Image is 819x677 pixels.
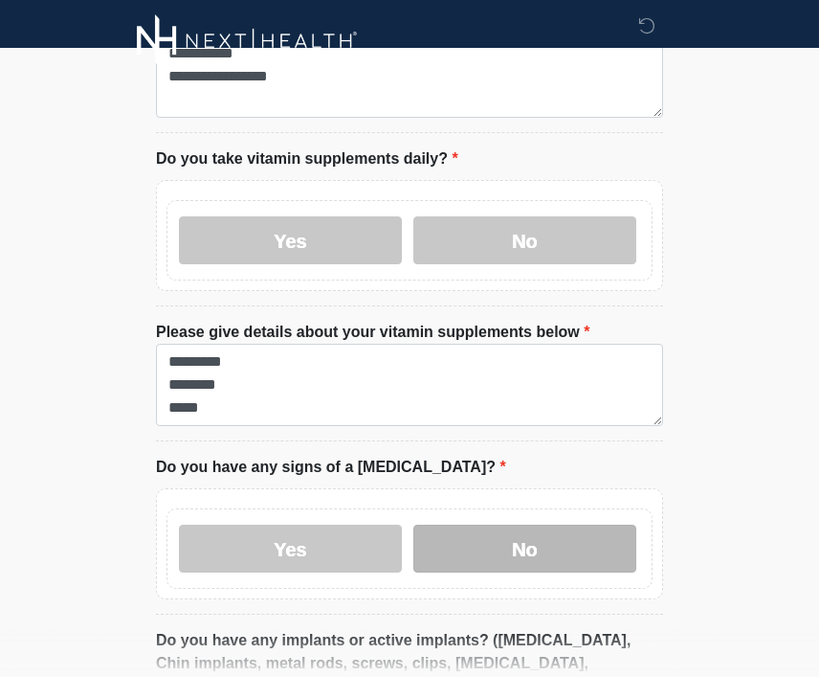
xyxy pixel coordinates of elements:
[156,147,458,170] label: Do you take vitamin supplements daily?
[137,14,358,67] img: Next-Health Logo
[156,321,589,344] label: Please give details about your vitamin supplements below
[413,216,636,264] label: No
[413,525,636,573] label: No
[179,525,402,573] label: Yes
[156,456,506,479] label: Do you have any signs of a [MEDICAL_DATA]?
[179,216,402,264] label: Yes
